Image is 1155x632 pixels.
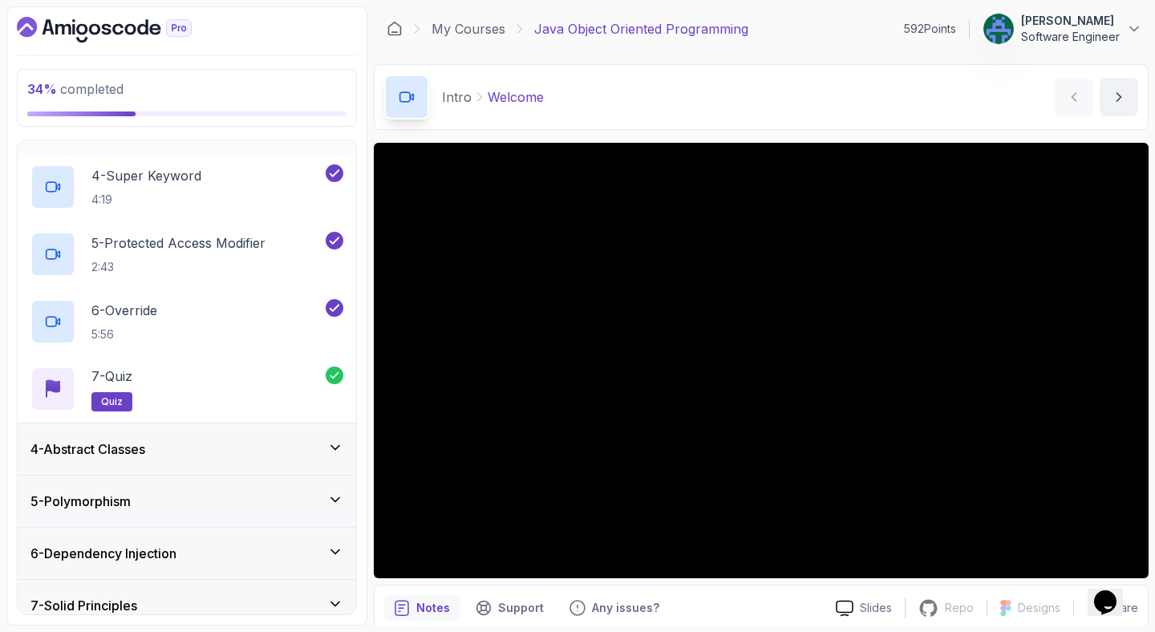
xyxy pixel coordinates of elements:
button: previous content [1055,78,1093,116]
a: Dashboard [387,21,403,37]
button: 5-Protected Access Modifier2:43 [30,232,343,277]
p: 4 - Super Keyword [91,166,201,185]
button: Feedback button [560,595,669,621]
a: My Courses [432,19,505,38]
a: Dashboard [17,17,229,43]
button: 7-Quizquiz [30,367,343,411]
button: Support button [466,595,553,621]
a: Slides [823,600,905,617]
h3: 5 - Polymorphism [30,492,131,511]
img: user profile image [983,14,1014,44]
p: Repo [945,600,974,616]
p: Java Object Oriented Programming [534,19,748,38]
h3: 6 - Dependency Injection [30,544,176,563]
button: 4-Super Keyword4:19 [30,164,343,209]
p: 4:19 [91,192,201,208]
p: 6 - Override [91,301,157,320]
span: 34 % [27,81,57,97]
p: Slides [860,600,892,616]
p: [PERSON_NAME] [1021,13,1120,29]
h3: 4 - Abstract Classes [30,440,145,459]
p: Intro [442,87,472,107]
p: 592 Points [904,21,956,37]
button: 6-Dependency Injection [18,528,356,579]
button: user profile image[PERSON_NAME]Software Engineer [983,13,1142,45]
button: 6-Override5:56 [30,299,343,344]
button: next content [1100,78,1138,116]
p: 7 - Quiz [91,367,132,386]
iframe: chat widget [1088,568,1139,616]
p: Software Engineer [1021,29,1120,45]
span: quiz [101,395,123,408]
p: 5 - Protected Access Modifier [91,233,265,253]
button: 4-Abstract Classes [18,423,356,475]
p: Designs [1018,600,1060,616]
button: 5-Polymorphism [18,476,356,527]
p: Any issues? [592,600,659,616]
p: Welcome [488,87,544,107]
p: 5:56 [91,326,157,342]
h3: 7 - Solid Principles [30,596,137,615]
button: notes button [384,595,460,621]
button: Share [1073,600,1138,616]
span: completed [27,81,124,97]
button: 7-Solid Principles [18,580,356,631]
p: Notes [416,600,450,616]
p: 2:43 [91,259,265,275]
p: Support [498,600,544,616]
iframe: 1 - Hi [374,143,1149,578]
